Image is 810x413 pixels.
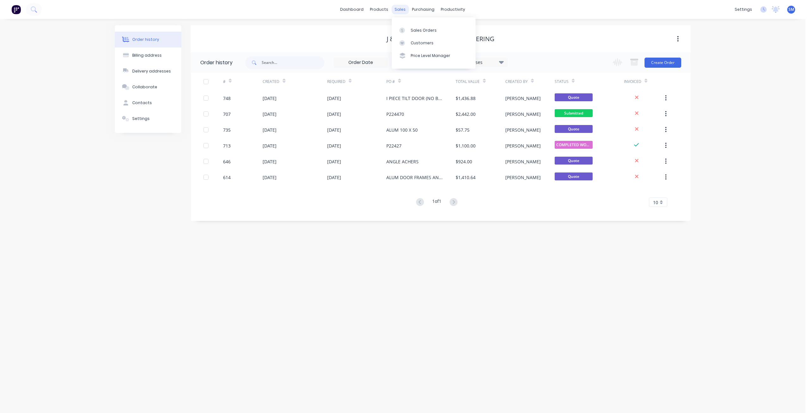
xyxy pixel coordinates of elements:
div: Status [555,79,569,84]
div: sales [391,5,409,14]
div: P224470 [386,111,404,117]
div: Invoiced [624,73,664,90]
a: Sales Orders [392,24,476,36]
div: [DATE] [263,127,277,133]
div: [DATE] [263,158,277,165]
div: [DATE] [263,174,277,181]
div: Created [263,73,327,90]
input: Order Date [334,58,387,67]
button: Contacts [115,95,181,111]
button: Delivery addresses [115,63,181,79]
div: purchasing [409,5,438,14]
div: 707 [223,111,231,117]
span: Quote [555,172,593,180]
div: [PERSON_NAME] [505,111,541,117]
a: Price Level Manager [392,49,476,62]
div: settings [732,5,755,14]
div: [DATE] [263,111,277,117]
div: $1,436.88 [456,95,476,102]
div: [DATE] [263,142,277,149]
div: Status [555,73,624,90]
div: 646 [223,158,231,165]
div: $2,442.00 [456,111,476,117]
div: Order history [132,37,159,42]
div: [PERSON_NAME] [505,95,541,102]
div: 614 [223,174,231,181]
div: [DATE] [327,111,341,117]
div: ALUM 100 X 50 [386,127,418,133]
div: [DATE] [263,95,277,102]
div: Invoiced [624,79,641,84]
button: Settings [115,111,181,127]
div: PO # [386,73,456,90]
div: [DATE] [327,95,341,102]
div: [PERSON_NAME] [505,158,541,165]
div: [PERSON_NAME] [505,142,541,149]
div: Contacts [132,100,152,106]
a: Customers [392,37,476,49]
div: $57.75 [456,127,470,133]
div: $1,410.64 [456,174,476,181]
span: 10 [653,199,658,206]
div: PO # [386,79,395,84]
div: Order history [200,59,233,66]
input: Search... [262,56,324,69]
span: Submitted [555,109,593,117]
div: Delivery addresses [132,68,171,74]
div: Required [327,73,387,90]
button: Collaborate [115,79,181,95]
div: P22427 [386,142,402,149]
div: 713 [223,142,231,149]
div: 748 [223,95,231,102]
div: 1 of 1 [432,198,441,207]
div: J & V [PERSON_NAME] ENGINEERING [387,35,495,43]
div: Price Level Manager [411,53,450,59]
div: [DATE] [327,127,341,133]
div: [DATE] [327,174,341,181]
div: productivity [438,5,468,14]
span: Quote [555,157,593,165]
div: Settings [132,116,150,122]
div: [PERSON_NAME] [505,127,541,133]
div: Customers [411,40,433,46]
div: Required [327,79,346,84]
div: Total Value [456,79,480,84]
button: Order history [115,32,181,47]
div: Billing address [132,53,162,58]
div: [DATE] [327,158,341,165]
div: # [223,73,263,90]
button: Billing address [115,47,181,63]
div: $924.00 [456,158,472,165]
span: Quote [555,125,593,133]
span: Quote [555,93,593,101]
div: 735 [223,127,231,133]
div: $1,100.00 [456,142,476,149]
span: COMPLETED WORKS [555,141,593,149]
div: [DATE] [327,142,341,149]
div: Total Value [456,73,505,90]
div: [PERSON_NAME] [505,174,541,181]
img: Factory [11,5,21,14]
div: Created [263,79,279,84]
div: Created By [505,79,528,84]
div: Collaborate [132,84,157,90]
div: Sales Orders [411,28,437,33]
div: 31 Statuses [454,59,508,66]
div: products [367,5,391,14]
a: dashboard [337,5,367,14]
span: SM [788,7,794,12]
div: ANGLE ACHERS [386,158,419,165]
div: # [223,79,226,84]
div: Created By [505,73,555,90]
button: Create Order [645,58,681,68]
div: I PIECE TILT DOOR (NO BATTENS) [386,95,443,102]
div: ALUM DOOR FRAMES AND ANGLE [386,174,443,181]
